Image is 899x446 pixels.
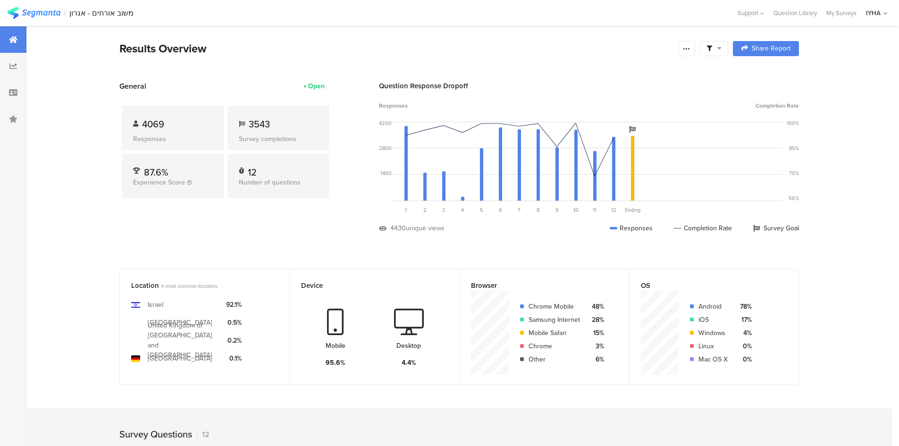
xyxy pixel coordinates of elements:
[787,119,799,127] div: 100%
[698,328,728,338] div: Windows
[588,302,604,311] div: 48%
[380,169,392,177] div: 1400
[789,169,799,177] div: 70%
[789,194,799,202] div: 56%
[529,341,580,351] div: Chrome
[674,223,732,233] div: Completion Rate
[499,206,502,214] span: 6
[308,81,325,91] div: Open
[735,328,752,338] div: 4%
[148,353,212,363] div: [GEOGRAPHIC_DATA]
[161,282,218,290] span: 4 most common locations
[461,206,464,214] span: 4
[379,101,408,110] span: Responses
[588,315,604,325] div: 28%
[529,354,580,364] div: Other
[144,165,168,179] span: 87.6%
[471,280,602,291] div: Browser
[641,280,772,291] div: OS
[738,6,764,20] div: Support
[698,315,728,325] div: iOS
[611,206,616,214] span: 12
[555,206,559,214] span: 9
[529,302,580,311] div: Chrome Mobile
[698,354,728,364] div: Mac OS X
[406,223,445,233] div: unique views
[249,117,270,131] span: 3543
[226,353,242,363] div: 0.1%
[529,328,580,338] div: Mobile Safari
[301,280,432,291] div: Device
[518,206,521,214] span: 7
[248,165,257,175] div: 12
[326,358,345,368] div: 95.6%
[148,320,218,360] div: United Kingdom of [GEOGRAPHIC_DATA] and [GEOGRAPHIC_DATA]
[7,7,60,19] img: segmanta logo
[442,206,445,214] span: 3
[822,8,861,17] a: My Surveys
[588,354,604,364] div: 6%
[735,354,752,364] div: 0%
[593,206,597,214] span: 11
[623,206,642,214] div: Ending
[133,134,212,144] div: Responses
[402,358,416,368] div: 4.4%
[64,8,66,18] div: |
[573,206,579,214] span: 10
[119,427,192,441] div: Survey Questions
[735,341,752,351] div: 0%
[142,117,164,131] span: 4069
[379,119,392,127] div: 4200
[735,315,752,325] div: 17%
[480,206,483,214] span: 5
[698,341,728,351] div: Linux
[239,134,318,144] div: Survey completions
[390,223,406,233] div: 4430
[197,429,209,440] div: 12
[326,341,345,351] div: Mobile
[148,300,163,310] div: Israel
[752,45,790,52] span: Share Report
[610,223,653,233] div: Responses
[226,318,242,328] div: 0.5%
[537,206,539,214] span: 8
[735,302,752,311] div: 78%
[226,300,242,310] div: 92.1%
[119,81,146,92] span: General
[423,206,427,214] span: 2
[866,8,881,17] div: IYHA
[753,223,799,233] div: Survey Goal
[588,341,604,351] div: 3%
[133,177,185,187] span: Experience Score
[756,101,799,110] span: Completion Rate
[226,336,242,345] div: 0.2%
[698,302,728,311] div: Android
[119,40,673,57] div: Results Overview
[405,206,407,214] span: 1
[379,144,392,152] div: 2800
[131,280,262,291] div: Location
[148,318,212,328] div: [GEOGRAPHIC_DATA]
[396,341,421,351] div: Desktop
[769,8,822,17] a: Question Library
[379,81,799,91] div: Question Response Dropoff
[588,328,604,338] div: 15%
[69,8,134,17] div: משוב אורחים - אגרון
[529,315,580,325] div: Samsung Internet
[789,144,799,152] div: 85%
[629,126,636,133] i: Survey Goal
[239,177,301,187] span: Number of questions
